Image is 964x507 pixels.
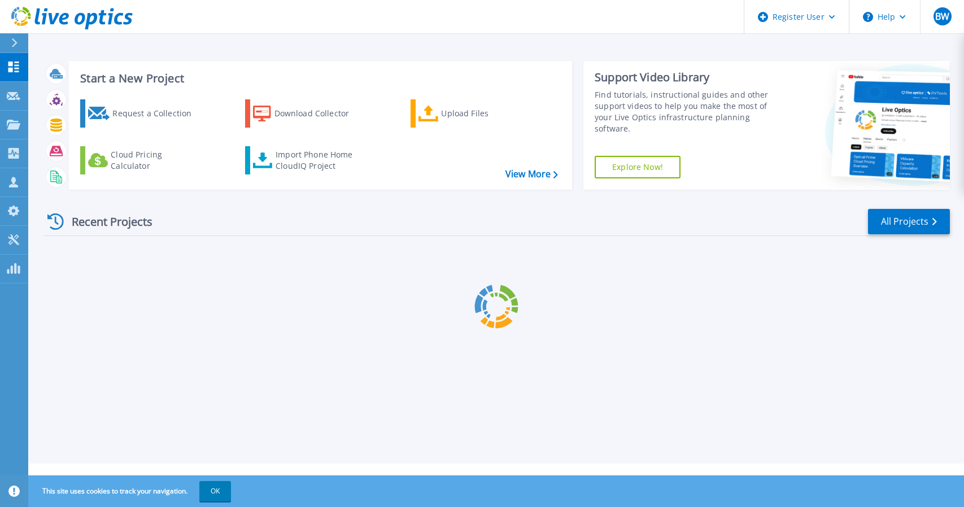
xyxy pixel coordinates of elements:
[31,481,231,501] span: This site uses cookies to track your navigation.
[505,169,558,180] a: View More
[274,102,365,125] div: Download Collector
[199,481,231,501] button: OK
[245,99,371,128] a: Download Collector
[595,70,780,85] div: Support Video Library
[441,102,531,125] div: Upload Files
[276,149,364,172] div: Import Phone Home CloudIQ Project
[411,99,536,128] a: Upload Files
[43,208,168,235] div: Recent Projects
[595,156,681,178] a: Explore Now!
[935,12,949,21] span: BW
[112,102,203,125] div: Request a Collection
[111,149,201,172] div: Cloud Pricing Calculator
[80,72,557,85] h3: Start a New Project
[80,146,206,174] a: Cloud Pricing Calculator
[868,209,950,234] a: All Projects
[80,99,206,128] a: Request a Collection
[595,89,780,134] div: Find tutorials, instructional guides and other support videos to help you make the most of your L...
